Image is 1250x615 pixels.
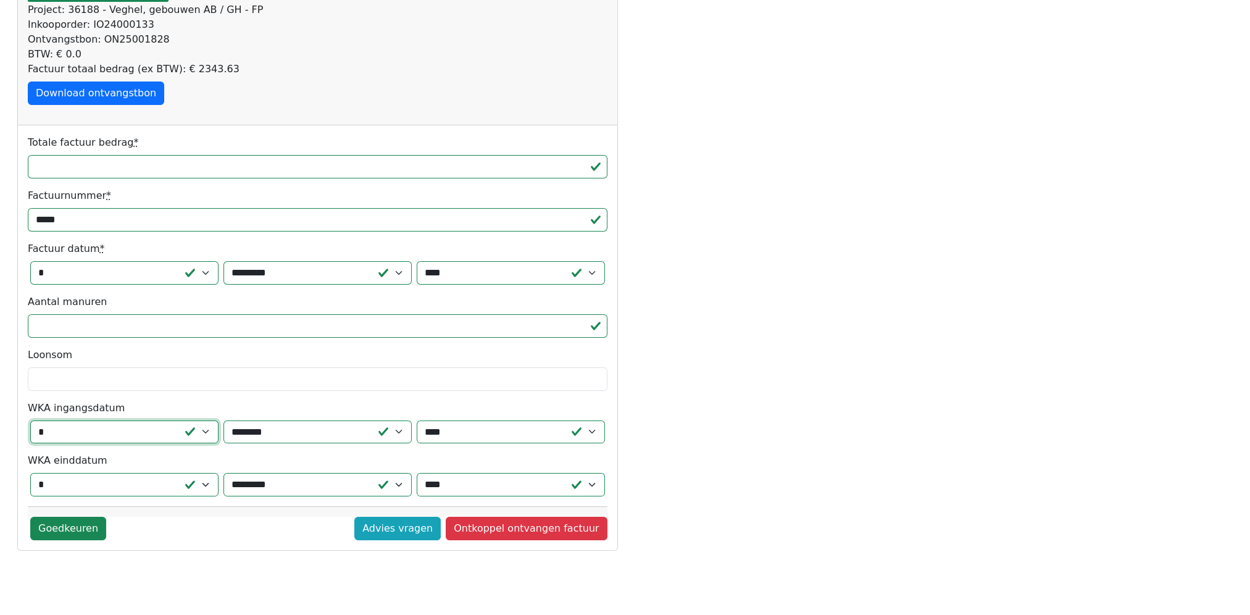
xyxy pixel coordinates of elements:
label: Totale factuur bedrag [28,135,138,150]
abbr: required [100,243,105,254]
a: Advies vragen [354,517,441,540]
label: Factuur datum [28,241,105,256]
div: Ontvangstbon: ON25001828 [28,32,607,47]
a: Ontkoppel ontvangen factuur [446,517,607,540]
label: Loonsom [28,348,72,362]
a: Goedkeuren [30,517,106,540]
a: Download ontvangstbon [28,82,164,105]
div: Factuur totaal bedrag (ex BTW): € 2343.63 [28,62,607,77]
abbr: required [106,190,111,201]
div: Inkooporder: IO24000133 [28,17,607,32]
abbr: required [133,136,138,148]
div: BTW: € 0.0 [28,47,607,62]
label: Factuurnummer [28,188,111,203]
div: Project: 36188 - Veghel, gebouwen AB / GH - FP [28,2,607,17]
label: WKA einddatum [28,453,107,468]
label: WKA ingangsdatum [28,401,125,416]
label: Aantal manuren [28,295,107,309]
